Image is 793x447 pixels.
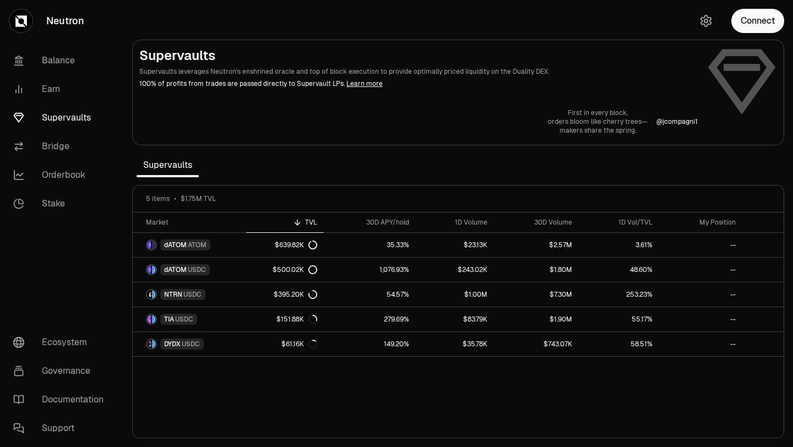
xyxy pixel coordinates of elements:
a: $395.20K [246,282,324,307]
div: $500.02K [273,265,317,274]
span: NTRN [164,290,182,299]
img: ATOM Logo [152,241,156,249]
img: USDC Logo [152,265,156,274]
a: 1,076.93% [324,258,416,282]
div: $395.20K [274,290,317,299]
div: 1D Vol/TVL [585,218,652,227]
a: -- [659,307,742,331]
a: 54.57% [324,282,416,307]
p: makers share the spring. [548,126,648,135]
a: 149.20% [324,332,416,356]
a: -- [659,258,742,282]
span: USDC [175,315,193,324]
div: TVL [253,218,317,227]
p: First in every block, [548,108,648,117]
a: 3.61% [579,233,659,257]
a: Orderbook [4,161,119,189]
div: $151.88K [276,315,317,324]
a: 35.33% [324,233,416,257]
div: $61.16K [281,340,317,348]
a: $35.78K [416,332,493,356]
a: $7.30M [494,282,579,307]
a: 279.69% [324,307,416,331]
p: @ jcompagni1 [656,117,698,126]
span: $1.75M TVL [181,194,216,203]
a: First in every block,orders bloom like cherry trees—makers share the spring. [548,108,648,135]
a: Earn [4,75,119,103]
span: 5 items [146,194,170,203]
span: ATOM [188,241,207,249]
a: $743.07K [494,332,579,356]
a: $151.88K [246,307,324,331]
a: Ecosystem [4,328,119,357]
a: Bridge [4,132,119,161]
div: Market [146,218,240,227]
img: NTRN Logo [147,290,151,299]
a: dATOM LogoUSDC LogodATOMUSDC [133,258,246,282]
a: $1.80M [494,258,579,282]
div: $639.82K [275,241,317,249]
a: DYDX LogoUSDC LogoDYDXUSDC [133,332,246,356]
a: $243.02K [416,258,493,282]
a: 253.23% [579,282,659,307]
button: Connect [731,9,784,33]
a: $2.57M [494,233,579,257]
span: dATOM [164,241,187,249]
img: USDC Logo [152,290,156,299]
a: Stake [4,189,119,218]
a: 55.17% [579,307,659,331]
p: 100% of profits from trades are passed directly to Supervault LPs. [139,79,698,89]
a: -- [659,282,742,307]
a: Support [4,414,119,443]
img: dATOM Logo [147,265,151,274]
a: 58.51% [579,332,659,356]
a: $1.00M [416,282,493,307]
a: $639.82K [246,233,324,257]
a: @jcompagni1 [656,117,698,126]
a: -- [659,233,742,257]
img: DYDX Logo [147,340,151,348]
a: $500.02K [246,258,324,282]
a: $1.90M [494,307,579,331]
div: 1D Volume [422,218,487,227]
a: Supervaults [4,103,119,132]
span: Supervaults [137,154,199,176]
a: $23.13K [416,233,493,257]
span: DYDX [164,340,181,348]
p: orders bloom like cherry trees— [548,117,648,126]
img: USDC Logo [152,340,156,348]
img: dATOM Logo [147,241,151,249]
a: -- [659,332,742,356]
a: $83.79K [416,307,493,331]
p: Supervaults leverages Neutron's enshrined oracle and top of block execution to provide optimally ... [139,67,698,77]
span: USDC [188,265,206,274]
a: Governance [4,357,119,385]
a: dATOM LogoATOM LogodATOMATOM [133,233,246,257]
div: 30D APY/hold [330,218,409,227]
span: USDC [183,290,202,299]
h2: Supervaults [139,47,698,64]
div: 30D Volume [501,218,573,227]
a: $61.16K [246,332,324,356]
a: TIA LogoUSDC LogoTIAUSDC [133,307,246,331]
span: USDC [182,340,200,348]
a: NTRN LogoUSDC LogoNTRNUSDC [133,282,246,307]
img: USDC Logo [152,315,156,324]
span: dATOM [164,265,187,274]
span: TIA [164,315,174,324]
div: My Position [666,218,736,227]
a: Learn more [346,79,383,88]
img: TIA Logo [147,315,151,324]
a: 48.60% [579,258,659,282]
a: Documentation [4,385,119,414]
a: Balance [4,46,119,75]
